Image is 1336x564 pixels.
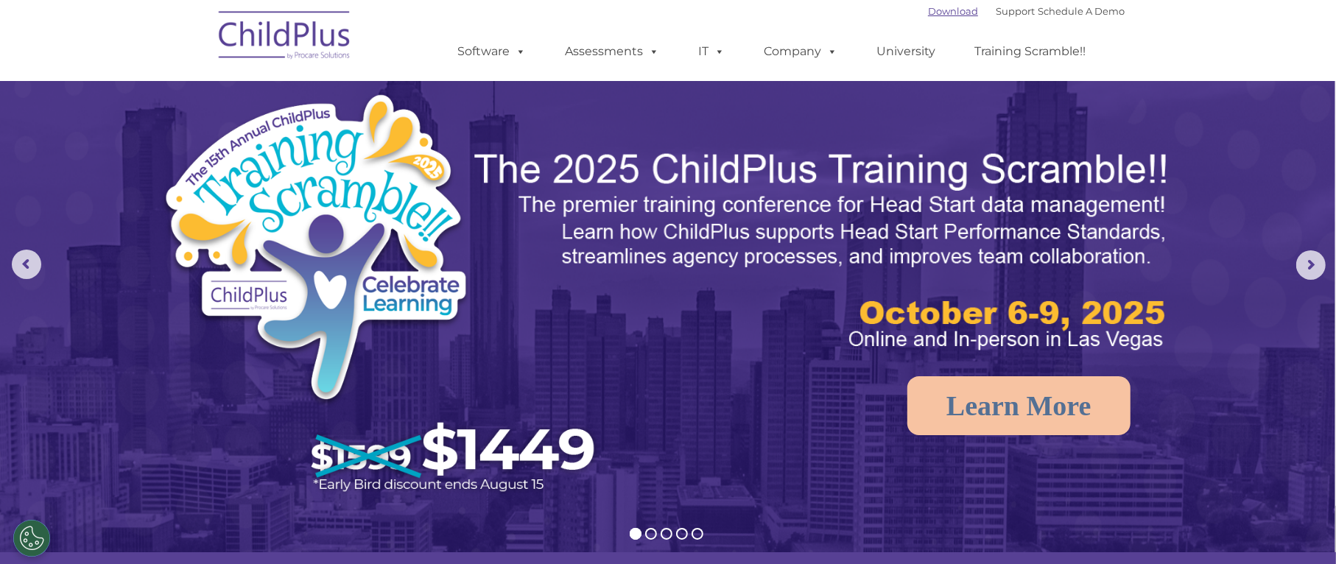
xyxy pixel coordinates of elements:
iframe: Chat Widget [1262,493,1336,564]
a: University [862,37,950,66]
a: Company [749,37,852,66]
a: Training Scramble!! [960,37,1100,66]
a: IT [683,37,739,66]
a: Software [443,37,541,66]
a: Assessments [550,37,674,66]
a: Support [996,5,1035,17]
button: Cookies Settings [13,520,50,557]
a: Download [928,5,978,17]
a: Schedule A Demo [1038,5,1125,17]
font: | [928,5,1125,17]
img: ChildPlus by Procare Solutions [211,1,359,74]
a: Learn More [907,376,1131,435]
